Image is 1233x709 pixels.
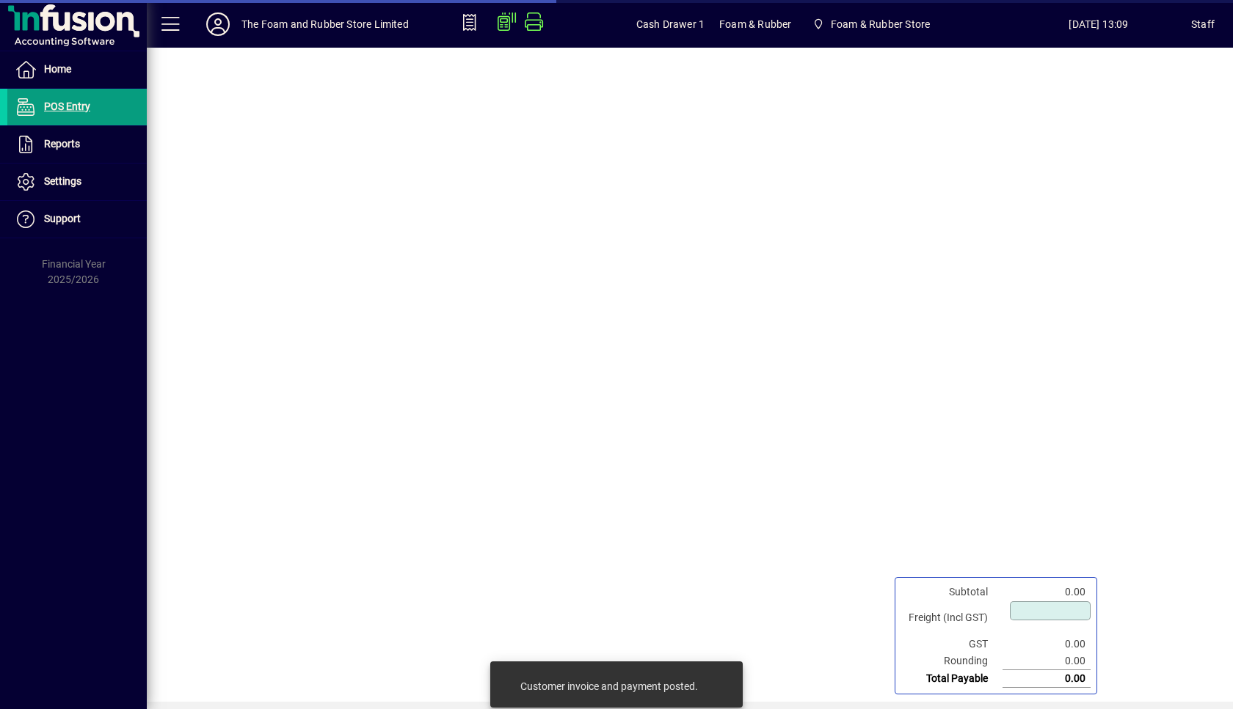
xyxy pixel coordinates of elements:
td: Total Payable [901,670,1003,688]
div: The Foam and Rubber Store Limited [241,12,409,36]
a: Settings [7,164,147,200]
span: Cash Drawer 1 [636,12,705,36]
td: 0.00 [1003,653,1091,670]
span: [DATE] 13:09 [1006,12,1191,36]
span: Foam & Rubber Store [806,11,936,37]
td: Freight (Incl GST) [901,600,1003,636]
span: Support [44,213,81,224]
a: Home [7,51,147,88]
a: Reports [7,126,147,163]
a: Support [7,201,147,238]
div: Staff [1191,12,1215,36]
td: 0.00 [1003,670,1091,688]
span: Reports [44,138,80,150]
td: Rounding [901,653,1003,670]
span: Foam & Rubber [719,12,791,36]
span: Home [44,63,71,75]
td: GST [901,636,1003,653]
td: Subtotal [901,584,1003,600]
span: Settings [44,175,81,187]
td: 0.00 [1003,584,1091,600]
span: POS Entry [44,100,90,112]
button: Profile [194,11,241,37]
span: Foam & Rubber Store [831,12,930,36]
div: Customer invoice and payment posted. [520,679,698,694]
td: 0.00 [1003,636,1091,653]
